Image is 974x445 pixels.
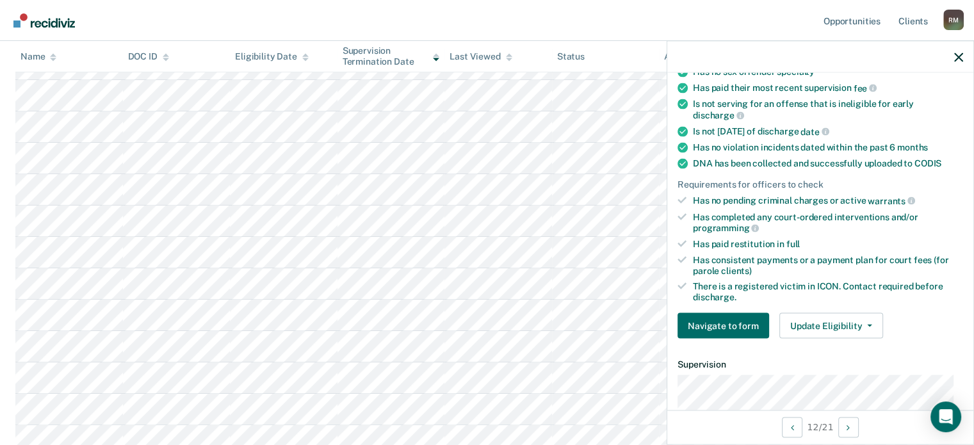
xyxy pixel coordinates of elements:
div: Open Intercom Messenger [930,401,961,432]
div: DOC ID [128,51,169,62]
div: Has paid their most recent supervision [693,82,963,93]
button: Navigate to form [678,313,769,339]
span: fee [854,83,877,93]
div: DNA has been collected and successfully uploaded to [693,158,963,169]
div: 12 / 21 [667,410,973,444]
div: Is not serving for an offense that is ineligible for early [693,99,963,120]
div: Has no pending criminal charges or active [693,195,963,207]
div: Has completed any court-ordered interventions and/or [693,211,963,233]
div: R M [943,10,964,30]
div: Has paid restitution in [693,239,963,250]
button: Update Eligibility [779,313,883,339]
span: date [800,126,829,136]
div: Last Viewed [450,51,512,62]
div: Is not [DATE] of discharge [693,125,963,137]
span: programming [693,223,759,233]
span: discharge [693,109,744,120]
div: Has no violation incidents dated within the past 6 [693,142,963,153]
button: Previous Opportunity [782,417,802,437]
img: Recidiviz [13,13,75,28]
div: There is a registered victim in ICON. Contact required before [693,281,963,303]
div: Has consistent payments or a payment plan for court fees (for parole [693,254,963,276]
div: Eligibility Date [235,51,309,62]
a: Navigate to form link [678,313,774,339]
span: months [897,142,928,152]
span: clients) [721,265,752,275]
div: Assigned to [664,51,724,62]
button: Profile dropdown button [943,10,964,30]
dt: Supervision [678,359,963,370]
button: Next Opportunity [838,417,859,437]
span: warrants [868,195,915,206]
span: CODIS [914,158,941,168]
div: Requirements for officers to check [678,179,963,190]
div: Name [20,51,56,62]
div: Status [557,51,585,62]
div: Supervision Termination Date [343,45,440,67]
span: full [786,239,800,249]
span: discharge. [693,292,736,302]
